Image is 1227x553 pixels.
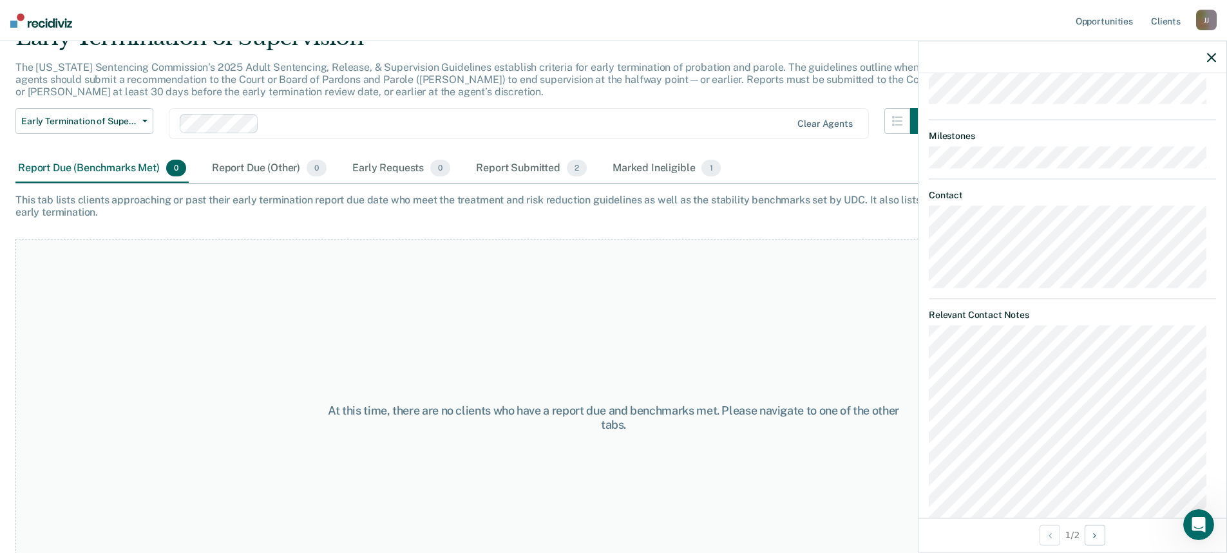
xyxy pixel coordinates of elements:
div: Marked Ineligible [610,155,723,183]
div: Report Submitted [473,155,589,183]
button: Previous Opportunity [1040,525,1060,545]
iframe: Intercom live chat [1183,509,1214,540]
dt: Relevant Contact Notes [929,310,1216,321]
div: This tab lists clients approaching or past their early termination report due date who meet the t... [15,194,1212,218]
img: Recidiviz [10,14,72,28]
div: J J [1196,10,1217,30]
div: Early Requests [350,155,453,183]
dt: Contact [929,189,1216,200]
dt: Milestones [929,131,1216,142]
div: Report Due (Other) [209,155,329,183]
div: Report Due (Benchmarks Met) [15,155,189,183]
span: 0 [307,160,327,176]
span: 0 [430,160,450,176]
span: 2 [567,160,587,176]
span: 0 [166,160,186,176]
p: The [US_STATE] Sentencing Commission’s 2025 Adult Sentencing, Release, & Supervision Guidelines e... [15,61,932,98]
div: At this time, there are no clients who have a report due and benchmarks met. Please navigate to o... [315,404,913,431]
div: Clear agents [797,118,852,129]
span: 1 [701,160,720,176]
span: Early Termination of Supervision [21,116,137,127]
div: 1 / 2 [918,518,1226,552]
button: Next Opportunity [1085,525,1105,545]
div: Early Termination of Supervision [15,24,936,61]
